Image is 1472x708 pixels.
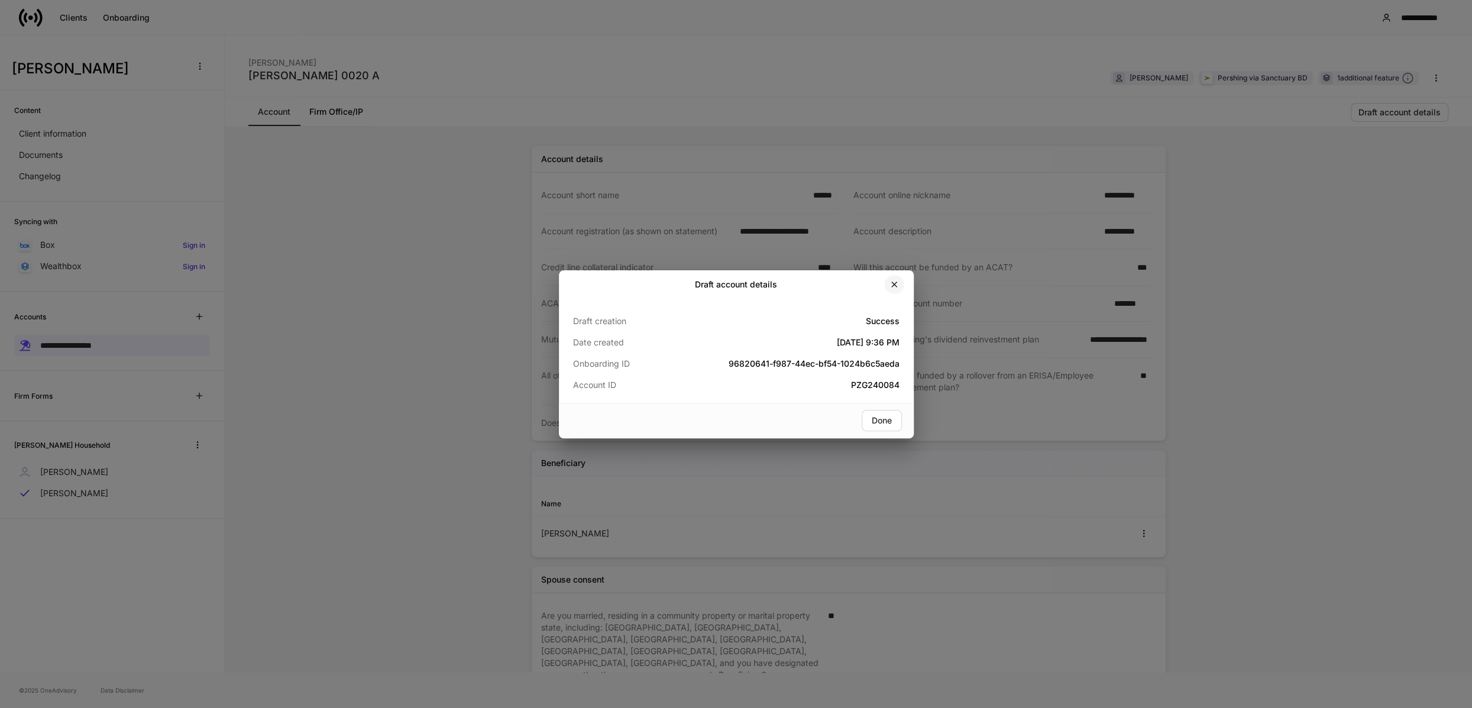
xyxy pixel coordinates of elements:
[682,337,900,348] h5: [DATE] 9:36 PM
[682,358,900,370] h5: 96820641-f987-44ec-bf54-1024b6c5aeda
[573,358,682,370] p: Onboarding ID
[872,416,892,425] div: Done
[862,410,902,431] button: Done
[573,337,682,348] p: Date created
[573,315,682,327] p: Draft creation
[573,379,682,391] p: Account ID
[682,315,900,327] h5: Success
[695,279,777,290] h2: Draft account details
[682,379,900,391] h5: PZG240084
